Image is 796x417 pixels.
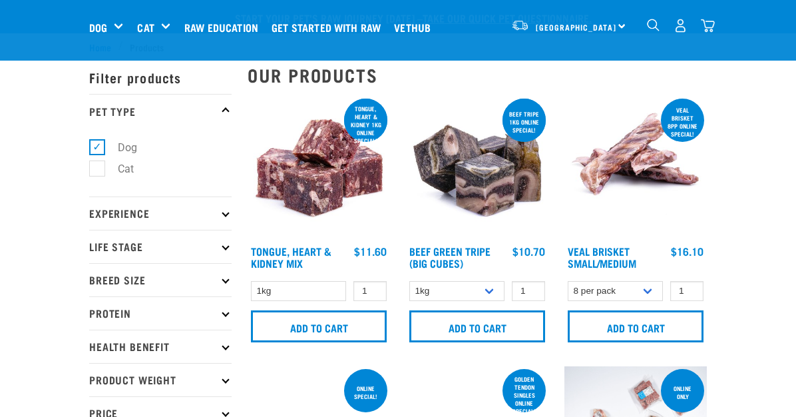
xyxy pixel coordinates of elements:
img: 1207 Veal Brisket 4pp 01 [564,96,707,238]
div: $10.70 [512,245,545,257]
a: Beef Green Tripe (Big Cubes) [409,248,491,266]
span: [GEOGRAPHIC_DATA] [536,25,616,29]
img: 1167 Tongue Heart Kidney Mix 01 [248,96,390,238]
div: Tongue, Heart & Kidney 1kg online special! [344,99,387,151]
img: van-moving.png [511,19,529,31]
input: 1 [670,281,703,302]
a: Get started with Raw [268,1,391,54]
div: $11.60 [354,245,387,257]
a: Cat [137,19,154,35]
a: Tongue, Heart & Kidney Mix [251,248,331,266]
input: 1 [512,281,545,302]
input: 1 [353,281,387,302]
p: Pet Type [89,94,232,127]
p: Filter products [89,61,232,94]
a: Dog [89,19,107,35]
p: Product Weight [89,363,232,396]
input: Add to cart [409,310,545,342]
label: Dog [97,139,142,156]
p: Health Benefit [89,330,232,363]
img: home-icon-1@2x.png [647,19,660,31]
input: Add to cart [568,310,703,342]
p: Breed Size [89,263,232,296]
div: Online Only [661,378,704,406]
img: user.png [674,19,688,33]
a: Veal Brisket Small/Medium [568,248,636,266]
img: home-icon@2x.png [701,19,715,33]
div: Beef tripe 1kg online special! [502,104,546,140]
p: Experience [89,197,232,230]
div: ONLINE SPECIAL! [344,378,387,406]
a: Raw Education [181,1,268,54]
input: Add to cart [251,310,387,342]
p: Protein [89,296,232,330]
img: 1044 Green Tripe Beef [406,96,548,238]
p: Life Stage [89,230,232,263]
div: Veal Brisket 8pp online special! [661,100,704,144]
div: $16.10 [671,245,703,257]
h2: Our Products [248,65,707,85]
label: Cat [97,161,139,177]
a: Vethub [391,1,441,54]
